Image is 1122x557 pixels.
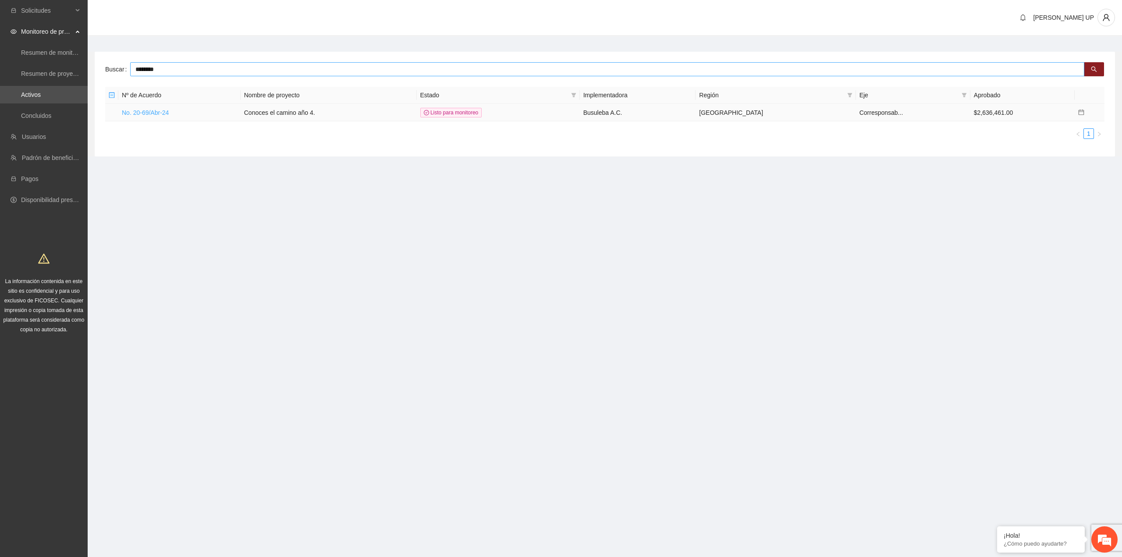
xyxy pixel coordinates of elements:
[1084,129,1094,138] a: 1
[1073,128,1083,139] button: left
[962,92,967,98] span: filter
[11,28,17,35] span: eye
[21,175,39,182] a: Pagos
[970,104,1075,121] td: $2,636,461.00
[859,90,958,100] span: Eje
[1098,14,1115,21] span: user
[109,92,115,98] span: minus-square
[1094,128,1104,139] li: Next Page
[22,133,46,140] a: Usuarios
[1004,540,1078,547] p: ¿Cómo puedo ayudarte?
[1078,109,1084,115] span: calendar
[571,92,576,98] span: filter
[241,104,417,121] td: Conoces el camino año 4.
[4,239,167,270] textarea: Escriba su mensaje y pulse “Intro”
[21,49,85,56] a: Resumen de monitoreo
[569,89,578,102] span: filter
[960,89,969,102] span: filter
[21,196,96,203] a: Disponibilidad presupuestal
[580,87,696,104] th: Implementadora
[580,104,696,121] td: Busuleba A.C.
[46,45,147,56] div: Chatee con nosotros ahora
[1097,131,1102,137] span: right
[1084,62,1104,76] button: search
[1076,131,1081,137] span: left
[21,2,73,19] span: Solicitudes
[21,112,51,119] a: Concluidos
[696,104,856,121] td: [GEOGRAPHIC_DATA]
[241,87,417,104] th: Nombre de proyecto
[122,109,169,116] a: No. 20-69/Abr-24
[1033,14,1094,21] span: [PERSON_NAME] UP
[118,87,241,104] th: Nº de Acuerdo
[420,90,568,100] span: Estado
[21,91,41,98] a: Activos
[970,87,1075,104] th: Aprobado
[1083,128,1094,139] li: 1
[21,23,73,40] span: Monitoreo de proyectos
[1078,109,1084,116] a: calendar
[1094,128,1104,139] button: right
[38,253,50,264] span: warning
[847,92,852,98] span: filter
[1004,532,1078,539] div: ¡Hola!
[4,278,85,333] span: La información contenida en este sitio es confidencial y para uso exclusivo de FICOSEC. Cualquier...
[105,62,130,76] label: Buscar
[845,89,854,102] span: filter
[424,110,429,115] span: check-circle
[699,90,843,100] span: Región
[859,109,903,116] span: Corresponsab...
[1073,128,1083,139] li: Previous Page
[1097,9,1115,26] button: user
[51,117,121,206] span: Estamos en línea.
[1016,14,1030,21] span: bell
[21,70,115,77] a: Resumen de proyectos aprobados
[1091,66,1097,73] span: search
[1016,11,1030,25] button: bell
[420,108,482,117] span: Listo para monitoreo
[22,154,86,161] a: Padrón de beneficiarios
[11,7,17,14] span: inbox
[144,4,165,25] div: Minimizar ventana de chat en vivo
